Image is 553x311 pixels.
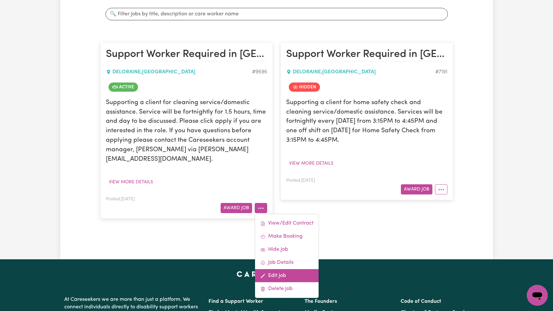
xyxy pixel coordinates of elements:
iframe: Button to launch messaging window [527,285,548,306]
button: View more details [106,177,156,187]
div: DELORAINE , [GEOGRAPHIC_DATA] [106,68,252,76]
span: Posted: [DATE] [106,197,135,201]
a: Edit Job [255,269,319,282]
p: Supporting a client for cleaning service/domestic assistance. Service will be fortnightly for 1.5... [106,98,267,164]
input: 🔍 Filter jobs by title, description or care worker name [106,8,448,20]
span: Posted: [DATE] [286,178,315,183]
div: DELORAINE , [GEOGRAPHIC_DATA] [286,68,435,76]
div: Job ID #7191 [435,68,447,76]
a: The Founders [305,299,337,304]
p: Supporting a client for home safety check and cleaning service/domestic assistance. Services will... [286,98,447,145]
a: Delete Job [255,282,319,295]
a: View/Edit Contract [255,217,319,230]
a: Hide Job [255,243,319,256]
h2: Support Worker Required in Deloraine, TAS [106,48,267,61]
a: Job Details [255,256,319,269]
button: Award Job [221,203,252,213]
a: Find a Support Worker [208,299,263,304]
a: Make Booking [255,230,319,243]
h2: Support Worker Required in Deloraine, TAS [286,48,447,61]
button: More options [255,203,267,213]
span: Job is hidden [289,82,320,92]
div: Job ID #9696 [252,68,267,76]
button: Award Job [401,184,432,194]
span: Job is active [109,82,138,92]
button: More options [435,184,447,194]
a: Code of Conduct [401,299,441,304]
a: Careseekers home page [237,271,316,276]
div: More options [255,214,319,298]
button: View more details [286,158,336,169]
